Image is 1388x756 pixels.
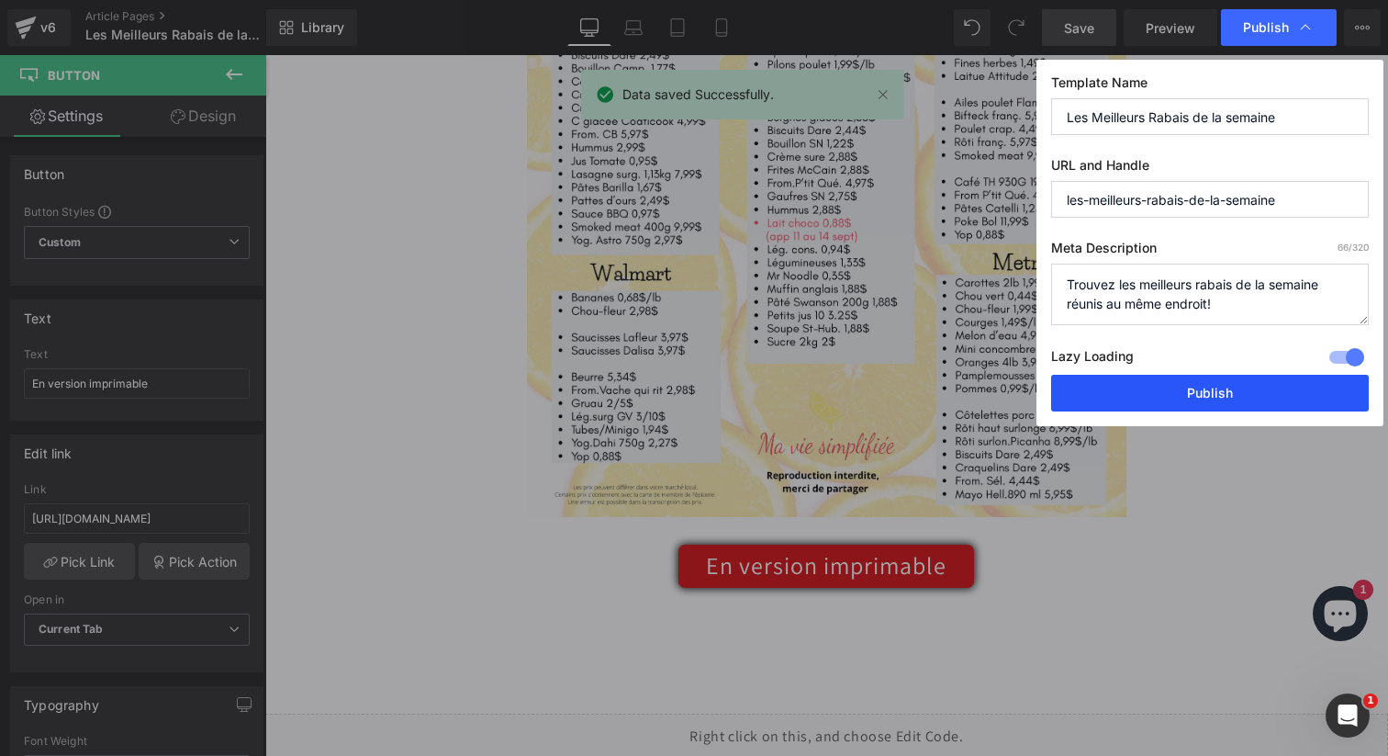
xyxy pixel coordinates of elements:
[413,490,709,533] a: En version imprimable
[1051,344,1134,375] label: Lazy Loading
[1051,74,1369,98] label: Template Name
[1363,694,1378,708] span: 1
[1051,240,1369,264] label: Meta Description
[1338,242,1349,253] span: 66
[1326,694,1370,738] iframe: Intercom live chat
[1051,375,1369,412] button: Publish
[1051,157,1369,181] label: URL and Handle
[1051,264,1369,325] textarea: Trouvez les meilleurs rabais de la semaine réunis au même endroit!
[1338,242,1369,253] span: /320
[1243,19,1289,36] span: Publish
